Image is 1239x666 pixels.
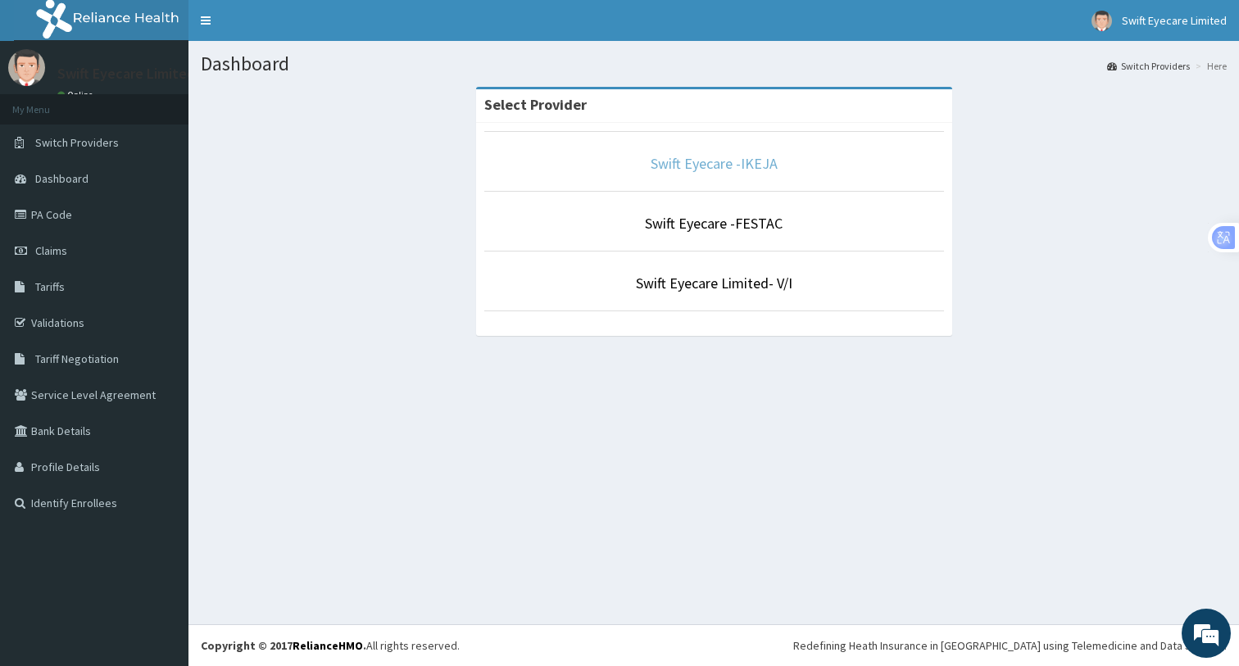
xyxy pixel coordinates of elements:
[645,214,783,233] a: Swift Eyecare -FESTAC
[35,279,65,294] span: Tariffs
[636,274,792,292] a: Swift Eyecare Limited- V/I
[35,171,88,186] span: Dashboard
[651,154,778,173] a: Swift Eyecare -IKEJA
[35,135,119,150] span: Switch Providers
[793,637,1227,654] div: Redefining Heath Insurance in [GEOGRAPHIC_DATA] using Telemedicine and Data Science!
[1191,59,1227,73] li: Here
[57,89,97,101] a: Online
[484,95,587,114] strong: Select Provider
[1091,11,1112,31] img: User Image
[188,624,1239,666] footer: All rights reserved.
[201,638,366,653] strong: Copyright © 2017 .
[1122,13,1227,28] span: Swift Eyecare Limited
[57,66,195,81] p: Swift Eyecare Limited
[8,49,45,86] img: User Image
[35,351,119,366] span: Tariff Negotiation
[201,53,1227,75] h1: Dashboard
[293,638,363,653] a: RelianceHMO
[1107,59,1190,73] a: Switch Providers
[35,243,67,258] span: Claims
